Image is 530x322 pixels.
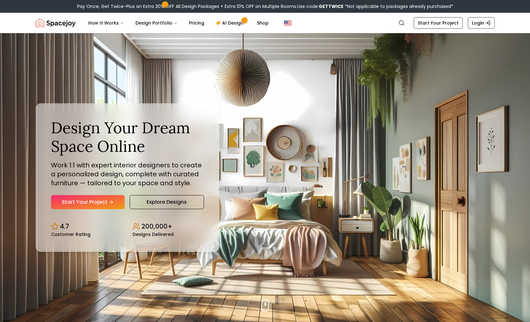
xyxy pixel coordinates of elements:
[133,232,174,237] small: Designs Delivered
[142,222,172,231] p: 200,000+
[130,195,204,209] a: Explore Designs
[51,119,204,155] h1: Design Your Dream Space Online
[51,217,204,237] div: Design stats
[83,17,129,29] button: How It Works
[284,19,292,27] img: United States
[344,3,453,10] span: *Not applicable to packages already purchased*
[211,17,250,29] a: AI Design
[252,17,274,29] a: Shop
[468,17,495,29] a: Login
[414,17,463,29] a: Start Your Project
[36,17,76,29] a: Spacejoy
[83,17,274,29] nav: Main
[297,3,344,10] span: Use code:
[184,17,209,29] a: Pricing
[130,17,183,29] button: Design Portfolio
[51,232,91,237] small: Customer Rating
[51,195,125,209] a: Start Your Project
[36,13,495,33] nav: Global
[77,3,453,10] div: Pay Once, Get Twice-Plus an Extra 30% OFF All Design Packages + Extra 10% OFF on Multiple Rooms.
[36,17,76,29] img: Spacejoy Logo
[51,161,204,187] p: Work 1:1 with expert interior designers to create a personalized design, complete with curated fu...
[60,222,69,231] p: 4.7
[319,3,344,10] b: GETTWICE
